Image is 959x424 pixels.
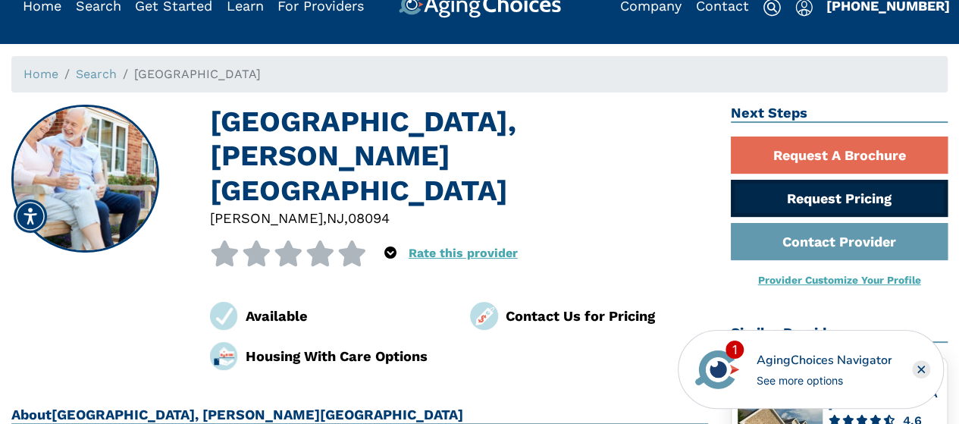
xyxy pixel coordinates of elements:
div: 1 [726,341,744,359]
div: Popover trigger [384,240,396,266]
img: avatar [691,344,743,395]
a: Home [24,67,58,81]
h1: [GEOGRAPHIC_DATA], [PERSON_NAME][GEOGRAPHIC_DATA] [210,105,708,208]
a: Rate this provider [409,246,518,260]
span: , [344,210,348,226]
div: See more options [756,372,892,388]
div: Contact Us for Pricing [506,306,708,326]
span: NJ [327,210,344,226]
div: AgingChoices Navigator [756,351,892,369]
span: , [323,210,327,226]
nav: breadcrumb [11,56,948,93]
h2: Next Steps [731,105,948,123]
div: Available [246,306,448,326]
a: Provider Customize Your Profile [757,274,920,286]
div: Accessibility Menu [14,199,47,233]
a: Search [76,67,117,81]
img: Silver Lake Academy House, Clayton NJ [13,106,158,252]
a: Request A Brochure [731,137,948,174]
span: [PERSON_NAME] [210,210,323,226]
a: Request Pricing [731,180,948,217]
div: Housing With Care Options [246,346,448,366]
span: [GEOGRAPHIC_DATA] [134,67,261,81]
div: 08094 [348,208,390,228]
div: Close [912,360,930,378]
a: Contact Provider [731,223,948,260]
h2: Similar Providers [731,325,948,343]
